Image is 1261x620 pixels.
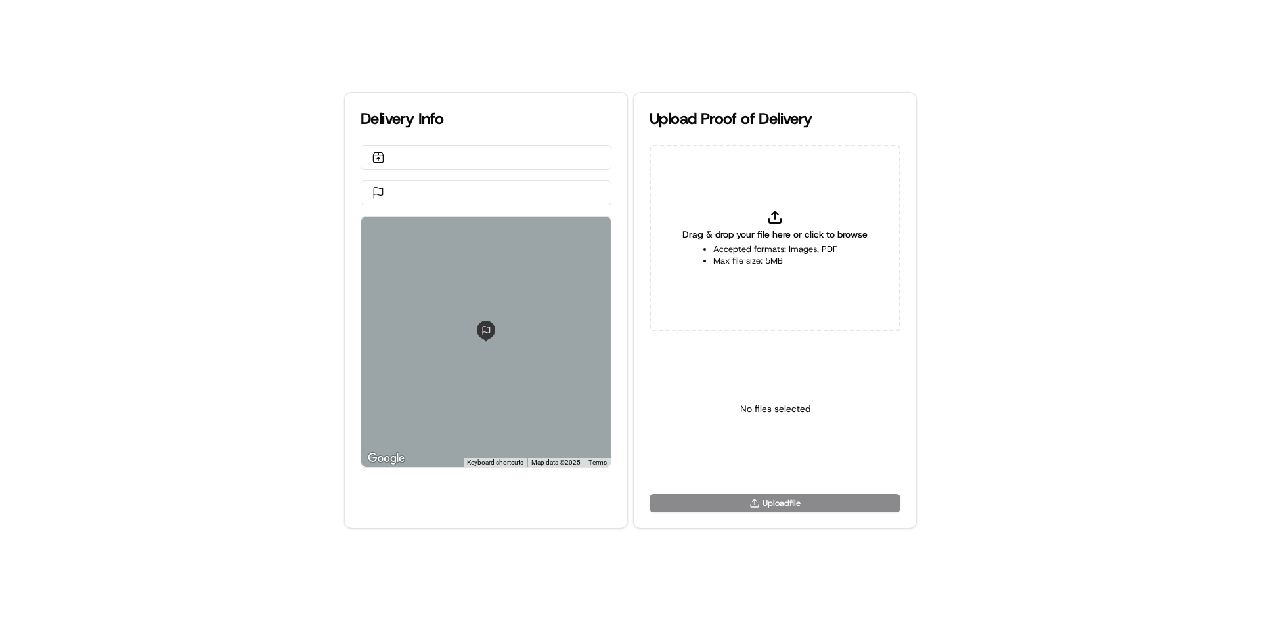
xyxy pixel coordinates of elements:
a: Terms [588,459,607,466]
span: Drag & drop your file here or click to browse [682,228,868,241]
li: Accepted formats: Images, PDF [713,243,837,255]
li: Max file size: 5MB [713,255,837,267]
div: Upload Proof of Delivery [650,108,900,129]
a: Open this area in Google Maps (opens a new window) [365,450,408,467]
button: Keyboard shortcuts [467,458,523,467]
img: Google [365,450,408,467]
p: No files selected [740,402,810,415]
div: 0 [361,217,611,467]
div: Delivery Info [361,108,611,129]
span: Map data ©2025 [531,459,581,466]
